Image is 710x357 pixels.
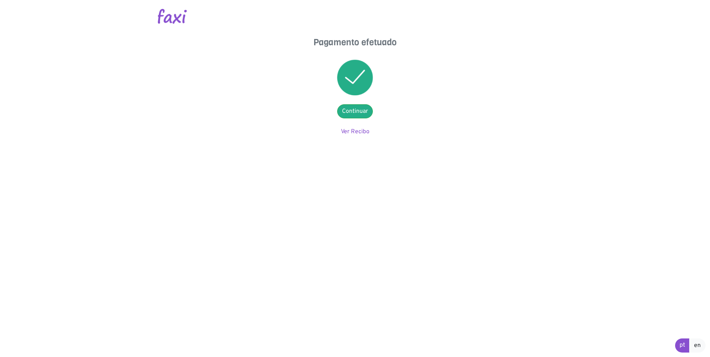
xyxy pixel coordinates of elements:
[281,37,429,48] h4: Pagamento efetuado
[337,104,373,118] a: Continuar
[675,338,690,353] a: pt
[689,338,706,353] a: en
[337,60,373,95] img: success
[341,128,369,135] a: Ver Recibo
